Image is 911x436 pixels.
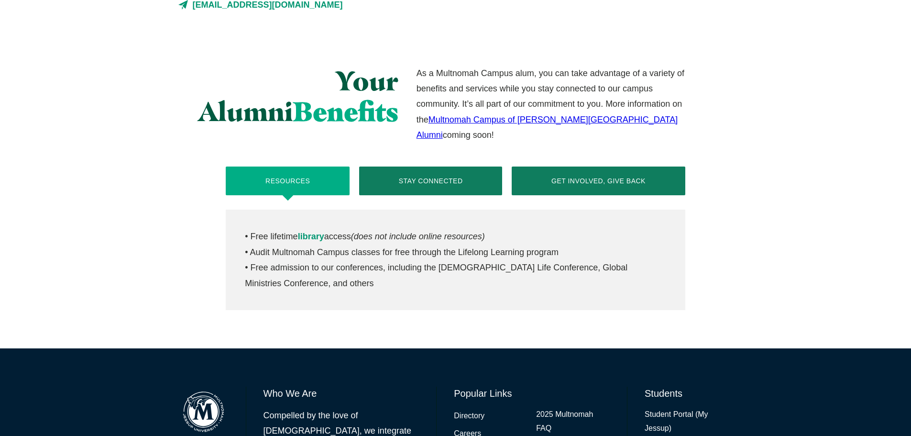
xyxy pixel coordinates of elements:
p: As a Multnomah Campus alum, you can take advantage of a variety of benefits and services while yo... [417,66,685,143]
button: Resources [226,167,350,195]
h6: Students [645,387,733,400]
p: • Free lifetime access • Audit Multnomah Campus classes for free through the Lifelong Learning pr... [245,229,666,291]
span: Benefits [293,95,398,128]
a: Directory [454,409,484,423]
h2: Your Alumni [178,66,399,127]
a: Multnomah Campus of [PERSON_NAME][GEOGRAPHIC_DATA] Alumni [417,115,678,140]
a: Student Portal (My Jessup) [645,408,733,436]
h6: Popular Links [454,387,610,400]
button: Get Involved, Give Back [512,167,685,195]
em: (does not include online resources) [351,232,485,241]
button: Stay Connected [359,167,502,195]
a: 2025 Multnomah FAQ [536,408,610,436]
a: library [298,232,324,241]
h6: Who We Are [263,387,419,400]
